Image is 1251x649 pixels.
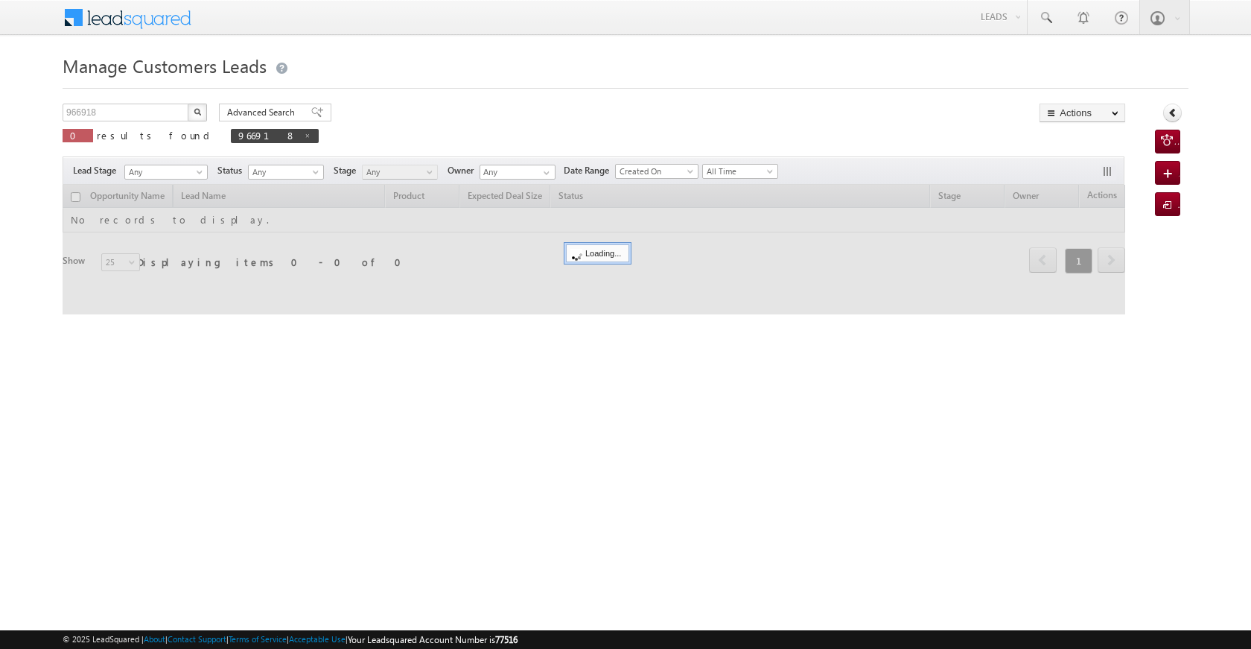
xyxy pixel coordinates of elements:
[73,164,122,177] span: Lead Stage
[124,165,208,180] a: Any
[616,165,693,178] span: Created On
[348,634,518,645] span: Your Leadsquared Account Number is
[564,164,615,177] span: Date Range
[334,164,362,177] span: Stage
[535,165,554,180] a: Show All Items
[615,164,698,179] a: Created On
[248,165,324,180] a: Any
[144,634,165,644] a: About
[125,165,203,179] span: Any
[566,244,629,262] div: Loading...
[1040,104,1125,122] button: Actions
[495,634,518,645] span: 77516
[448,164,480,177] span: Owner
[362,165,438,180] a: Any
[217,164,248,177] span: Status
[97,129,215,142] span: results found
[238,129,296,142] span: 966918
[249,165,319,179] span: Any
[480,165,556,180] input: Type to Search
[363,165,433,179] span: Any
[194,108,201,115] img: Search
[229,634,287,644] a: Terms of Service
[63,633,518,647] span: © 2025 LeadSquared | | | | |
[289,634,346,644] a: Acceptable Use
[63,54,267,77] span: Manage Customers Leads
[227,106,299,119] span: Advanced Search
[702,164,778,179] a: All Time
[70,129,86,142] span: 0
[703,165,774,178] span: All Time
[168,634,226,644] a: Contact Support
